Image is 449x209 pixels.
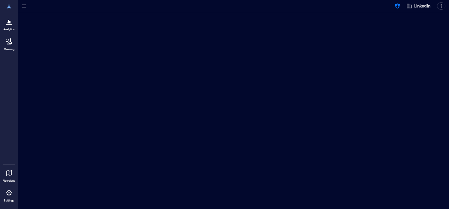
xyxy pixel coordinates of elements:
[4,47,14,51] p: Cleaning
[1,166,17,184] a: Floorplans
[1,34,16,53] a: Cleaning
[1,14,16,33] a: Analytics
[4,199,14,202] p: Settings
[3,179,15,183] p: Floorplans
[405,1,432,11] button: LinkedIn
[2,186,16,204] a: Settings
[414,3,430,9] span: LinkedIn
[3,28,15,31] p: Analytics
